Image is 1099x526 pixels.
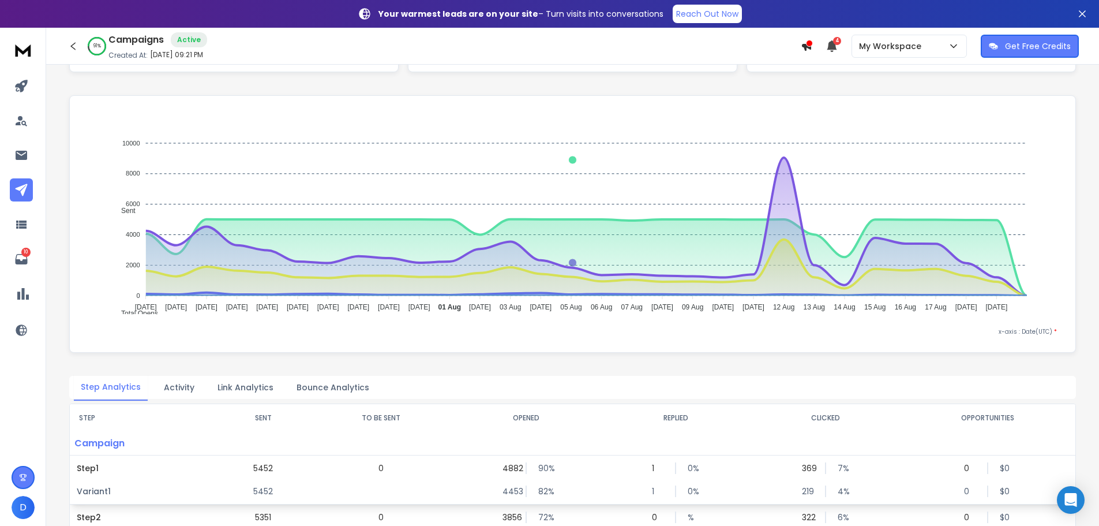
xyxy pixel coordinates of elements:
[157,375,201,400] button: Activity
[112,207,136,215] span: Sent
[502,486,514,497] p: 4453
[981,35,1079,58] button: Get Free Credits
[165,303,187,311] tspan: [DATE]
[12,496,35,519] button: D
[601,404,750,432] th: REPLIED
[1000,486,1011,497] p: $ 0
[802,512,813,523] p: 322
[530,303,552,311] tspan: [DATE]
[135,303,157,311] tspan: [DATE]
[802,486,813,497] p: 219
[712,303,734,311] tspan: [DATE]
[378,8,663,20] p: – Turn visits into conversations
[126,231,140,238] tspan: 4000
[591,303,612,311] tspan: 06 Aug
[21,248,31,257] p: 10
[408,303,430,311] tspan: [DATE]
[70,404,215,432] th: STEP
[1005,40,1071,52] p: Get Free Credits
[126,262,140,268] tspan: 2000
[108,51,148,60] p: Created At:
[196,303,217,311] tspan: [DATE]
[93,43,101,50] p: 91 %
[859,40,926,52] p: My Workspace
[378,462,384,474] p: 0
[122,140,140,147] tspan: 10000
[10,248,33,271] a: 10
[673,5,742,23] a: Reach Out Now
[438,303,461,311] tspan: 01 Aug
[211,375,280,400] button: Link Analytics
[500,303,521,311] tspan: 03 Aug
[688,462,699,474] p: 0 %
[955,303,977,311] tspan: [DATE]
[312,404,451,432] th: TO BE SENT
[77,512,208,523] p: Step 2
[676,8,738,20] p: Reach Out Now
[900,404,1075,432] th: OPPORTUNITIES
[621,303,643,311] tspan: 07 Aug
[834,303,855,311] tspan: 14 Aug
[378,8,538,20] strong: Your warmest leads are on your site
[255,512,271,523] p: 5351
[502,512,514,523] p: 3856
[77,486,208,497] p: Variant 1
[287,303,309,311] tspan: [DATE]
[651,303,673,311] tspan: [DATE]
[538,512,550,523] p: 72 %
[652,486,663,497] p: 1
[253,486,273,497] p: 5452
[964,462,976,474] p: 0
[77,462,208,474] p: Step 1
[1000,512,1011,523] p: $ 0
[256,303,278,311] tspan: [DATE]
[347,303,369,311] tspan: [DATE]
[317,303,339,311] tspan: [DATE]
[70,432,215,455] p: Campaign
[751,404,900,432] th: CLICKED
[112,309,158,318] span: Total Opens
[290,375,376,400] button: Bounce Analytics
[126,200,140,207] tspan: 6000
[833,37,841,45] span: 4
[895,303,916,311] tspan: 16 Aug
[1057,486,1085,514] div: Open Intercom Messenger
[682,303,703,311] tspan: 09 Aug
[136,292,140,299] tspan: 0
[171,32,207,47] div: Active
[804,303,825,311] tspan: 13 Aug
[378,303,400,311] tspan: [DATE]
[12,39,35,61] img: logo
[838,512,849,523] p: 6 %
[226,303,248,311] tspan: [DATE]
[864,303,886,311] tspan: 15 Aug
[652,512,663,523] p: 0
[964,486,976,497] p: 0
[451,404,601,432] th: OPENED
[964,512,976,523] p: 0
[538,462,550,474] p: 90 %
[88,327,1057,336] p: x-axis : Date(UTC)
[74,374,148,401] button: Step Analytics
[925,303,946,311] tspan: 17 Aug
[469,303,491,311] tspan: [DATE]
[538,486,550,497] p: 82 %
[985,303,1007,311] tspan: [DATE]
[378,512,384,523] p: 0
[215,404,311,432] th: SENT
[688,486,699,497] p: 0 %
[802,462,813,474] p: 369
[150,50,203,59] p: [DATE] 09:21 PM
[126,170,140,177] tspan: 8000
[652,462,663,474] p: 1
[742,303,764,311] tspan: [DATE]
[773,303,794,311] tspan: 12 Aug
[688,512,699,523] p: %
[838,486,849,497] p: 4 %
[838,462,849,474] p: 7 %
[253,462,273,474] p: 5452
[1000,462,1011,474] p: $ 0
[108,33,164,47] h1: Campaigns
